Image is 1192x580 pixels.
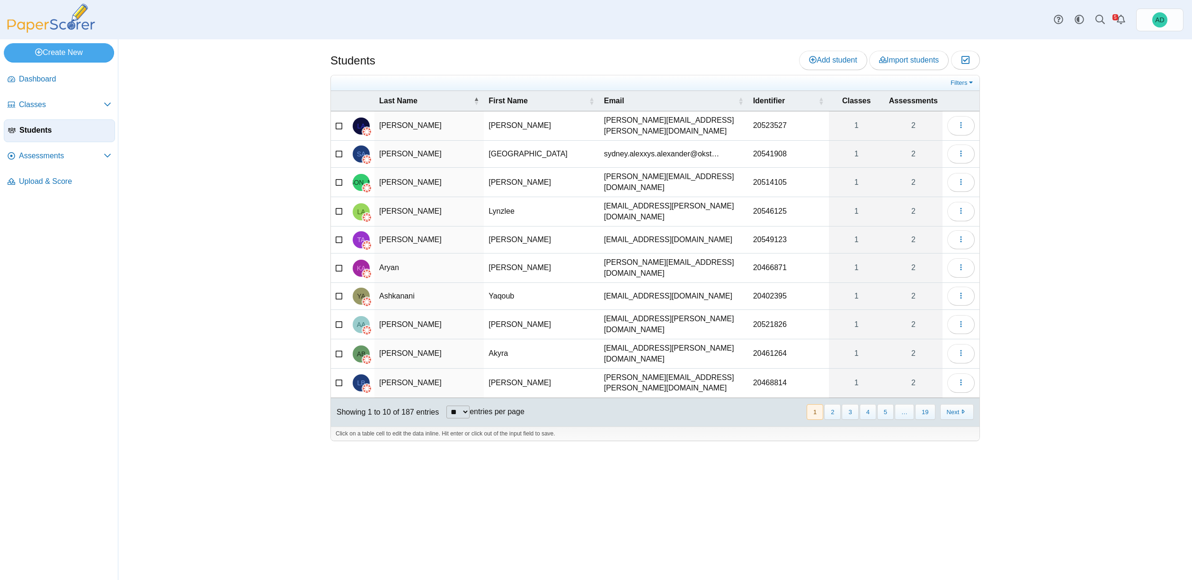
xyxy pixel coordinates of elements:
a: 1 [829,168,884,197]
img: canvas-logo.png [362,384,372,393]
img: canvas-logo.png [362,326,372,335]
td: [GEOGRAPHIC_DATA] [484,141,599,168]
span: Travis Anderson [357,236,365,243]
img: canvas-logo.png [362,269,372,279]
a: 2 [884,283,943,309]
td: Ashkanani [374,283,484,310]
td: [PERSON_NAME] [484,310,599,339]
td: 20541908 [748,141,829,168]
span: First Name : Activate to sort [589,96,595,106]
td: [PERSON_NAME] [484,168,599,197]
img: canvas-logo.png [362,155,372,164]
a: 2 [884,310,943,339]
td: [PERSON_NAME] [374,197,484,227]
span: Add student [809,56,857,64]
a: 2 [884,369,943,398]
span: Sydney Alexander [357,151,366,157]
span: Yaqoub Ashkanani [357,293,365,299]
button: 1 [807,404,823,420]
span: Lynzlee Anderson [357,208,365,215]
img: canvas-logo.png [362,297,372,307]
td: [EMAIL_ADDRESS][PERSON_NAME][DOMAIN_NAME] [599,197,748,227]
a: Filters [948,78,977,88]
button: Next [940,404,974,420]
span: Kylie Aryan [357,265,366,272]
a: 1 [829,254,884,282]
td: Lynzlee [484,197,599,227]
td: 20461264 [748,339,829,369]
span: Identifier : Activate to sort [818,96,824,106]
td: [PERSON_NAME] [374,111,484,141]
td: 20546125 [748,197,829,227]
span: Andrew Doust [1155,17,1164,23]
span: Identifier [753,96,817,106]
span: Landon Alaniz [357,123,365,129]
td: 20514105 [748,168,829,197]
h1: Students [330,53,375,69]
span: Last Name : Activate to invert sorting [473,96,479,106]
img: canvas-logo.png [362,127,372,136]
nav: pagination [806,404,974,420]
button: 19 [915,404,935,420]
td: [PERSON_NAME] [484,111,599,141]
span: Import students [879,56,939,64]
span: Addison Ault [357,321,366,328]
a: 2 [884,339,943,368]
a: 1 [829,111,884,140]
a: 1 [829,141,884,167]
button: 2 [824,404,841,420]
span: Last Name [379,96,471,106]
label: entries per page [470,408,525,416]
a: 1 [829,283,884,309]
span: Libbie Barnett [357,380,365,386]
a: 1 [829,227,884,253]
a: Add student [799,51,867,70]
button: 4 [860,404,876,420]
img: canvas-logo.png [362,183,372,193]
td: [PERSON_NAME] [374,141,484,168]
span: Upload & Score [19,176,111,187]
td: [PERSON_NAME] [374,168,484,197]
a: 2 [884,197,943,226]
button: 5 [877,404,894,420]
a: Create New [4,43,114,62]
td: 20468814 [748,369,829,398]
div: Click on a table cell to edit the data inline. Hit enter or click out of the input field to save. [331,426,979,441]
span: Email [604,96,736,106]
a: 2 [884,141,943,167]
span: Akyra Bagby [357,351,366,357]
span: … [895,404,914,420]
a: 1 [829,339,884,368]
td: [PERSON_NAME][EMAIL_ADDRESS][DOMAIN_NAME] [599,168,748,197]
td: [PERSON_NAME] [374,310,484,339]
a: 1 [829,197,884,226]
a: 1 [829,369,884,398]
td: [PERSON_NAME][EMAIL_ADDRESS][PERSON_NAME][DOMAIN_NAME] [599,369,748,398]
td: [PERSON_NAME] [484,254,599,283]
td: [EMAIL_ADDRESS][DOMAIN_NAME] [599,227,748,254]
button: 3 [842,404,858,420]
span: Students [19,125,111,136]
td: 20402395 [748,283,829,310]
span: Dashboard [19,74,111,84]
a: 2 [884,168,943,197]
td: 20466871 [748,254,829,283]
td: Aryan [374,254,484,283]
span: Assessments [19,151,104,161]
a: Students [4,119,115,142]
td: [PERSON_NAME] [484,369,599,398]
img: canvas-logo.png [362,213,372,222]
td: [PERSON_NAME] [484,227,599,254]
span: Assessments [889,96,938,106]
span: Email : Activate to sort [738,96,744,106]
a: 2 [884,254,943,282]
a: Alerts [1111,9,1131,30]
td: [PERSON_NAME] [374,227,484,254]
a: PaperScorer [4,26,98,34]
span: Jensyn Allen [334,179,388,186]
span: sydney.alexxys.alexander@okstate.edu [604,150,720,158]
td: 20521826 [748,310,829,339]
span: Andrew Doust [1152,12,1167,27]
span: Classes [19,100,104,110]
td: 20523527 [748,111,829,141]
